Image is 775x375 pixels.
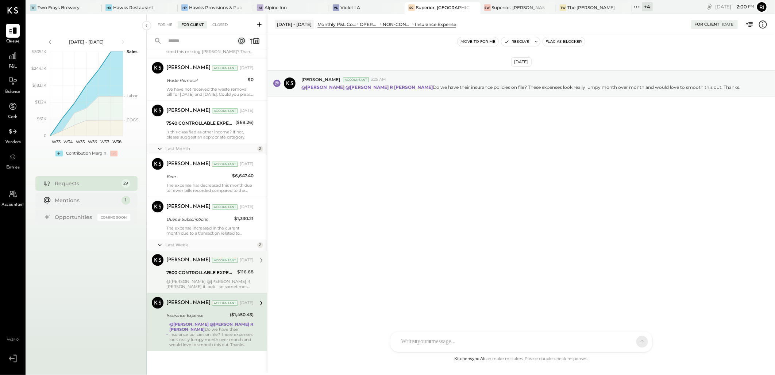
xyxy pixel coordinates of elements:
div: OPERATING EXPENSES [360,21,379,27]
div: Opportunities [55,213,94,221]
div: Last Week [165,242,255,248]
div: Accountant [212,258,238,263]
span: [PERSON_NAME] [301,76,340,83]
text: W38 [112,139,121,144]
button: Move to for me [458,37,498,46]
div: Superior: [PERSON_NAME] [492,4,545,11]
a: Vendors [0,125,25,146]
div: Requests [55,180,118,187]
span: Queue [6,38,20,45]
strong: @[PERSON_NAME] R [PERSON_NAME] [169,322,253,332]
div: Two Frays Brewery [38,4,80,11]
div: [DATE] [240,161,254,167]
div: [DATE] - [DATE] [55,39,117,45]
div: Accountant [212,300,238,306]
div: Accountant [212,108,238,113]
a: Entries [0,150,25,171]
a: Cash [0,99,25,121]
div: Insurance Expense [166,312,228,319]
div: [DATE] [715,3,754,10]
div: [DATE] [722,22,734,27]
div: [PERSON_NAME] [166,299,211,307]
div: Dues & Subscriptions [166,216,232,223]
div: $1,330.21 [234,215,254,222]
div: The expense has decreased this month due to fewer bills recorded compared to the previous month. ... [166,183,254,193]
div: [DATE] - [DATE] [275,20,314,29]
a: P&L [0,49,25,70]
div: Do we have their insurance policies on file? These expenses look really lumpy month over month an... [169,322,254,347]
div: [PERSON_NAME] [166,107,211,114]
div: [DATE] [240,300,254,306]
div: [PERSON_NAME] [166,64,211,72]
strong: @[PERSON_NAME] R [PERSON_NAME] [346,84,433,90]
text: $305.1K [32,49,46,54]
span: P&L [9,64,17,70]
div: $6,647.40 [232,172,254,179]
div: VL [333,4,339,11]
div: + 4 [642,2,653,11]
button: Resolve [501,37,532,46]
div: SW [484,4,491,11]
div: NON-CONTROLLABLE EXPENSES [383,21,411,27]
text: W33 [51,139,60,144]
div: - [110,151,117,156]
text: W35 [76,139,85,144]
text: $244.1K [31,66,46,71]
div: [PERSON_NAME] [166,160,211,168]
div: AI [257,4,263,11]
div: Alpine Inn [265,4,287,11]
div: Hawks Provisions & Public House [189,4,242,11]
span: Cash [8,114,18,121]
strong: @[PERSON_NAME] [169,322,209,327]
div: TF [30,4,36,11]
div: 29 [122,179,130,188]
text: W37 [100,139,109,144]
text: Labor [127,93,138,98]
div: Last Month [165,145,255,152]
div: [DATE] [511,57,532,67]
div: [DATE] [240,204,254,210]
div: For Client [694,22,720,27]
div: The [PERSON_NAME] [567,4,615,11]
text: $183.1K [32,83,46,88]
text: W36 [88,139,97,144]
text: $61K [37,116,46,121]
span: 3:25 AM [371,77,386,83]
p: Do we have their insurance policies on file? These expenses look really lumpy month over month an... [301,84,740,90]
span: Accountant [2,202,24,208]
text: W34 [63,139,73,144]
text: 0 [44,133,46,138]
button: Flag as Blocker [543,37,585,46]
a: Balance [0,74,25,95]
div: $116.68 [237,268,254,276]
div: 1 [122,196,130,205]
strong: @[PERSON_NAME] [301,84,344,90]
div: Is this classified as other income? If not, please suggest an appropriate category. [166,129,254,140]
div: Hawks Restaurant [113,4,153,11]
div: Accountant [343,77,369,82]
div: Contribution Margin [66,151,107,156]
text: $122K [35,99,46,105]
div: [DATE] [240,257,254,263]
div: 7540 CONTROLLABLE EXPENSES:Janitorial Expense:Grease Removal [166,120,233,127]
div: Accountant [212,204,238,209]
div: Mentions [55,197,118,204]
div: SC [408,4,415,11]
div: [DATE] [240,108,254,114]
div: $0 [248,76,254,83]
div: HP [181,4,188,11]
div: For Client [178,21,207,29]
div: 2 [257,146,263,152]
div: Coming Soon [97,214,130,221]
div: For Me [154,21,176,29]
a: Accountant [0,187,25,208]
div: @[PERSON_NAME] @[PERSON_NAME] R [PERSON_NAME] it look like sometimes [PERSON_NAME] Linen Supply i... [166,279,254,289]
div: Monthly P&L Comparison [317,21,356,27]
div: Direct tv bill is missing could you please send this missing [PERSON_NAME]? Thank you. [166,44,254,54]
span: Entries [6,164,20,171]
div: 7500 CONTROLLABLE EXPENSES:Cleaning [166,269,235,276]
div: The expense increased in the current month due to a transaction related to IPOWER. [166,226,254,236]
button: Ri [756,1,768,13]
span: Vendors [5,139,21,146]
div: Violet LA [340,4,360,11]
